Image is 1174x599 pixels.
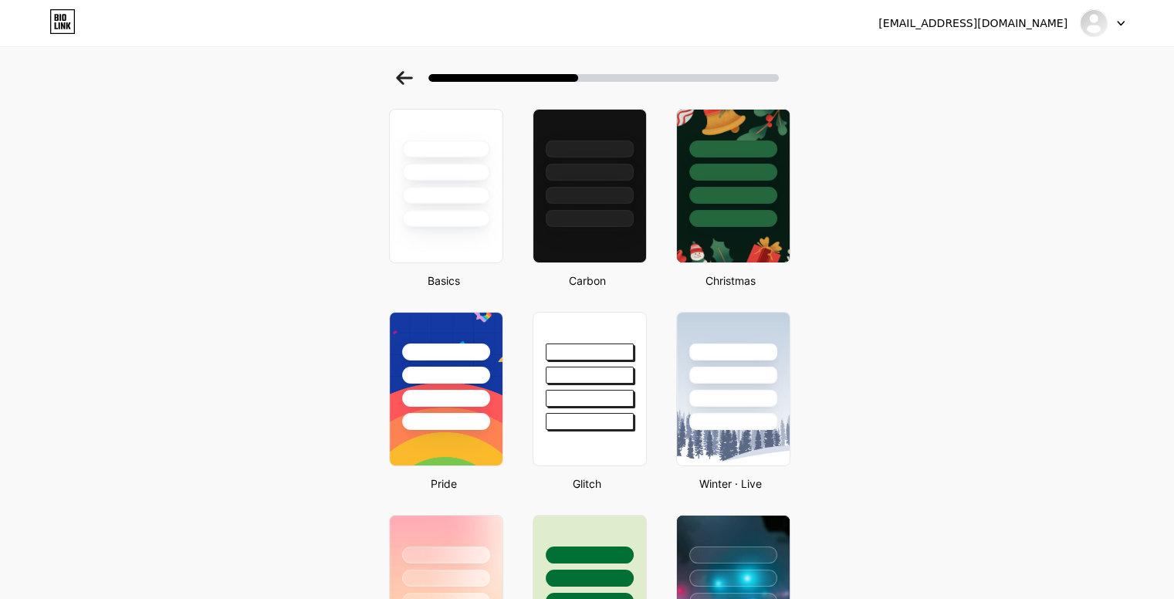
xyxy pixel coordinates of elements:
div: Christmas [672,272,790,289]
div: Basics [384,272,503,289]
div: Winter · Live [672,475,790,492]
div: Glitch [528,475,647,492]
div: Carbon [528,272,647,289]
img: urmstoncarpets [1079,8,1108,38]
div: Pride [384,475,503,492]
div: [EMAIL_ADDRESS][DOMAIN_NAME] [878,15,1067,32]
